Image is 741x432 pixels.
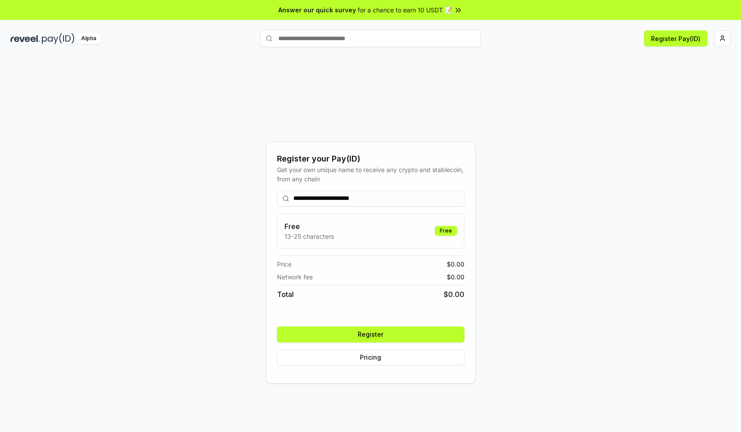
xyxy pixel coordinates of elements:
h3: Free [284,221,334,232]
div: Register your Pay(ID) [277,153,464,165]
span: Total [277,289,294,300]
img: pay_id [42,33,75,44]
img: reveel_dark [11,33,40,44]
div: Get your own unique name to receive any crypto and stablecoin, from any chain [277,165,464,184]
div: Free [435,226,457,236]
div: Alpha [76,33,101,44]
span: Price [277,259,292,269]
button: Register Pay(ID) [644,30,707,46]
span: for a chance to earn 10 USDT 📝 [358,5,452,15]
span: $ 0.00 [447,272,464,282]
span: Network fee [277,272,313,282]
button: Pricing [277,349,464,365]
p: 13-25 characters [284,232,334,241]
span: Answer our quick survey [278,5,356,15]
span: $ 0.00 [447,259,464,269]
button: Register [277,327,464,342]
span: $ 0.00 [444,289,464,300]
